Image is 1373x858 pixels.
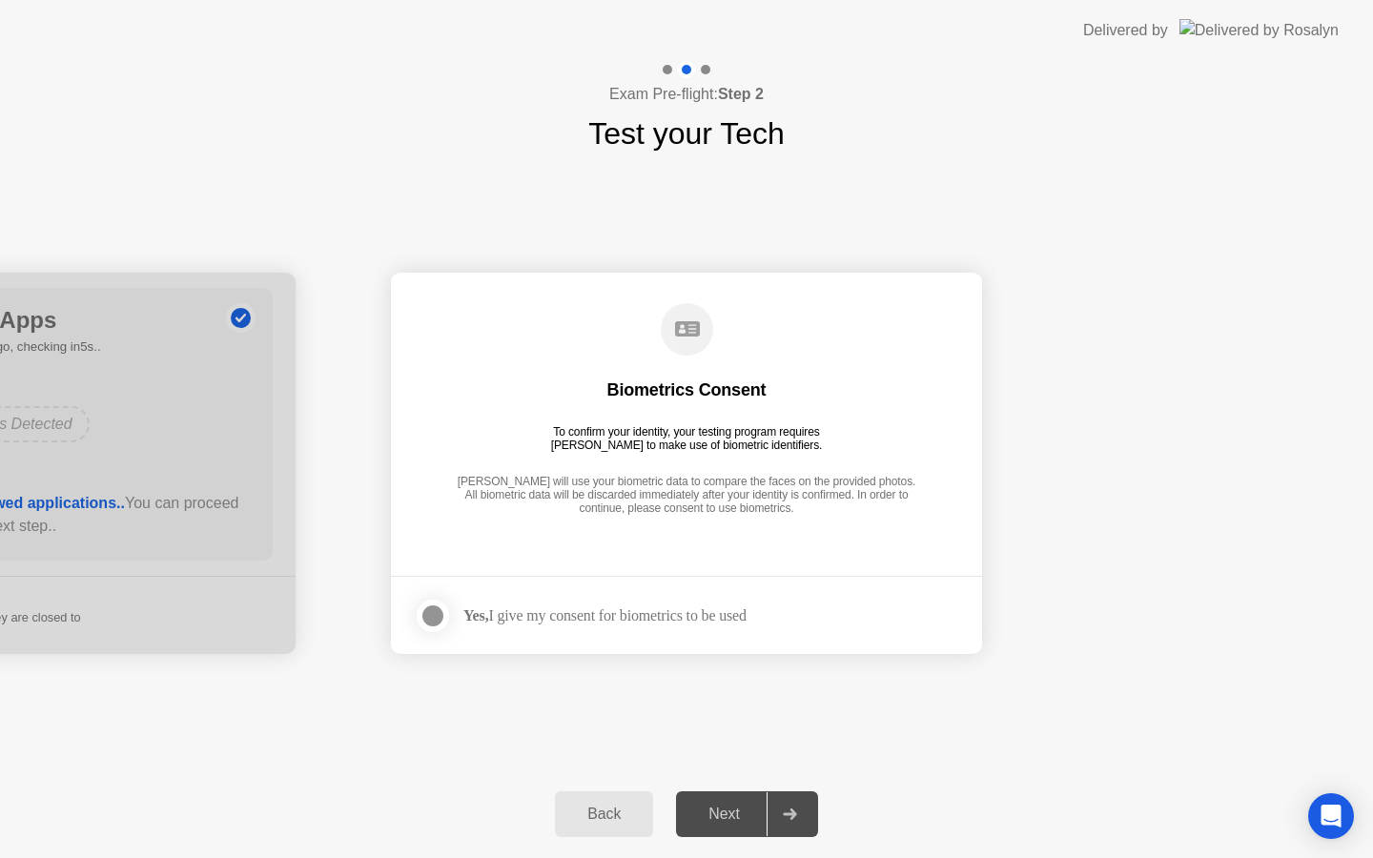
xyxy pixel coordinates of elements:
[452,475,921,518] div: [PERSON_NAME] will use your biometric data to compare the faces on the provided photos. All biome...
[463,606,747,624] div: I give my consent for biometrics to be used
[555,791,653,837] button: Back
[609,83,764,106] h4: Exam Pre-flight:
[543,425,830,452] div: To confirm your identity, your testing program requires [PERSON_NAME] to make use of biometric id...
[682,806,767,823] div: Next
[718,86,764,102] b: Step 2
[588,111,785,156] h1: Test your Tech
[1308,793,1354,839] div: Open Intercom Messenger
[607,378,767,401] div: Biometrics Consent
[561,806,647,823] div: Back
[463,607,488,623] strong: Yes,
[676,791,818,837] button: Next
[1083,19,1168,42] div: Delivered by
[1179,19,1339,41] img: Delivered by Rosalyn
